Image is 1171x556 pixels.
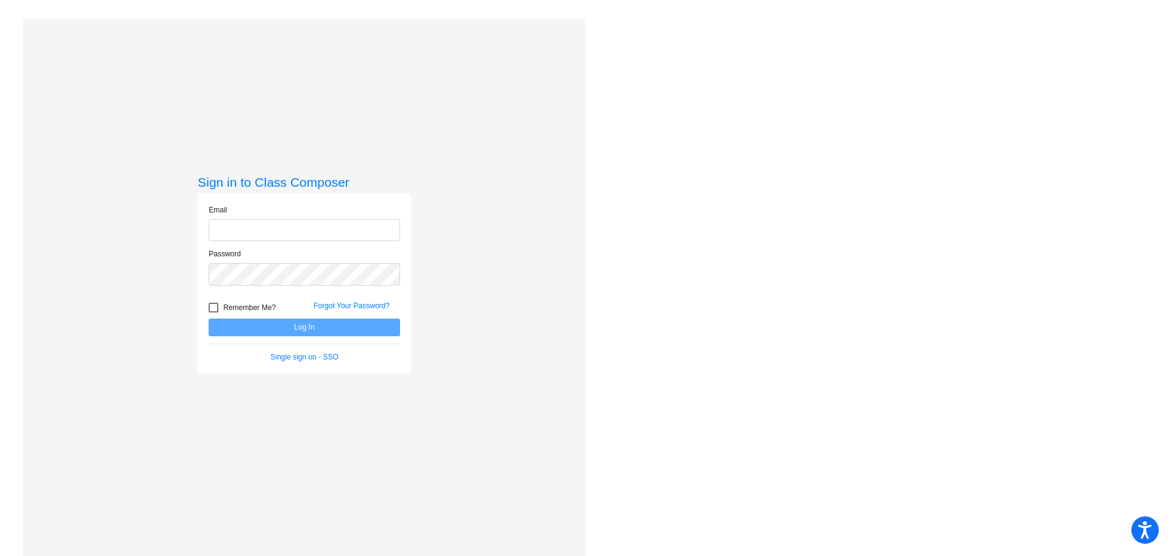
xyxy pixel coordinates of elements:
[223,300,276,315] span: Remember Me?
[271,353,338,361] a: Single sign on - SSO
[209,248,241,259] label: Password
[198,175,411,190] h3: Sign in to Class Composer
[313,301,390,310] a: Forgot Your Password?
[209,319,400,336] button: Log In
[209,204,227,215] label: Email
